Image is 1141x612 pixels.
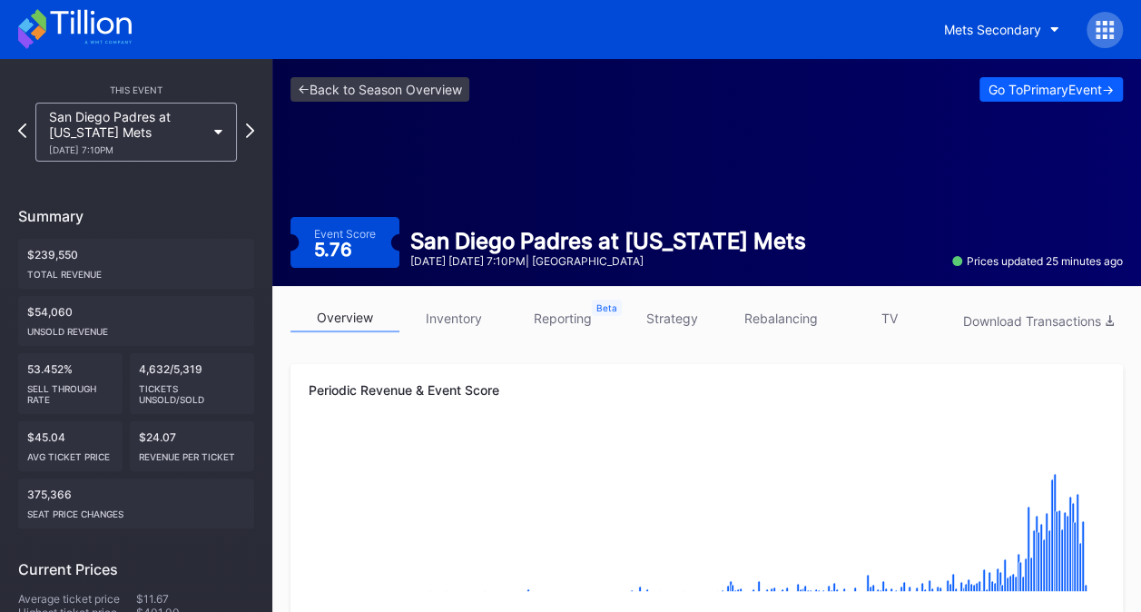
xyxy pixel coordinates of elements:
[18,353,123,414] div: 53.452%
[309,382,1105,398] div: Periodic Revenue & Event Score
[49,144,205,155] div: [DATE] 7:10PM
[18,207,254,225] div: Summary
[290,304,399,332] a: overview
[18,296,254,346] div: $54,060
[27,444,113,462] div: Avg ticket price
[617,304,726,332] a: strategy
[18,239,254,289] div: $239,550
[930,13,1073,46] button: Mets Secondary
[314,241,357,259] div: 5.76
[18,421,123,471] div: $45.04
[963,313,1114,329] div: Download Transactions
[508,304,617,332] a: reporting
[27,501,245,519] div: seat price changes
[314,227,376,241] div: Event Score
[27,319,245,337] div: Unsold Revenue
[18,592,136,606] div: Average ticket price
[18,560,254,578] div: Current Prices
[399,304,508,332] a: inventory
[27,376,113,405] div: Sell Through Rate
[290,77,469,102] a: <-Back to Season Overview
[309,429,1104,611] svg: Chart title
[989,82,1114,97] div: Go To Primary Event ->
[136,592,254,606] div: $11.67
[139,376,245,405] div: Tickets Unsold/Sold
[18,479,254,528] div: 375,366
[130,353,254,414] div: 4,632/5,319
[410,254,806,268] div: [DATE] [DATE] 7:10PM | [GEOGRAPHIC_DATA]
[49,109,205,155] div: San Diego Padres at [US_STATE] Mets
[944,22,1041,37] div: Mets Secondary
[952,254,1123,268] div: Prices updated 25 minutes ago
[726,304,835,332] a: rebalancing
[954,309,1123,333] button: Download Transactions
[835,304,944,332] a: TV
[27,262,245,280] div: Total Revenue
[139,444,245,462] div: Revenue per ticket
[18,84,254,95] div: This Event
[410,228,806,254] div: San Diego Padres at [US_STATE] Mets
[979,77,1123,102] button: Go ToPrimaryEvent->
[130,421,254,471] div: $24.07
